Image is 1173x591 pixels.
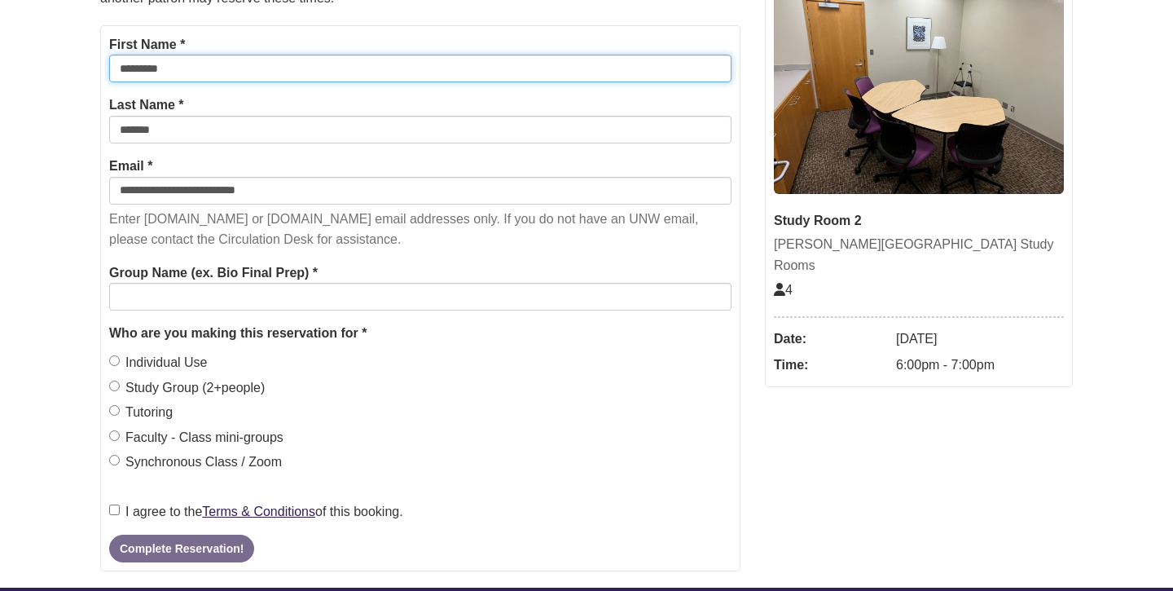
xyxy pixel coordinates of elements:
[109,430,120,441] input: Faculty - Class mini-groups
[109,405,120,416] input: Tutoring
[109,381,120,391] input: Study Group (2+people)
[109,535,254,562] button: Complete Reservation!
[896,352,1064,378] dd: 6:00pm - 7:00pm
[202,505,315,518] a: Terms & Conditions
[109,427,283,448] label: Faculty - Class mini-groups
[109,95,184,116] label: Last Name *
[774,234,1064,276] div: [PERSON_NAME][GEOGRAPHIC_DATA] Study Rooms
[109,34,185,55] label: First Name *
[774,283,793,297] span: The capacity of this space
[109,209,731,250] p: Enter [DOMAIN_NAME] or [DOMAIN_NAME] email addresses only. If you do not have an UNW email, pleas...
[109,455,120,465] input: Synchronous Class / Zoom
[109,323,731,344] legend: Who are you making this reservation for *
[109,377,265,399] label: Study Group (2+people)
[109,402,173,423] label: Tutoring
[109,355,120,366] input: Individual Use
[109,262,318,284] label: Group Name (ex. Bio Final Prep) *
[109,352,208,373] label: Individual Use
[109,452,282,473] label: Synchronous Class / Zoom
[896,326,1064,352] dd: [DATE]
[774,326,888,352] dt: Date:
[109,501,403,523] label: I agree to the of this booking.
[774,352,888,378] dt: Time:
[109,505,120,515] input: I agree to theTerms & Conditionsof this booking.
[774,210,1064,232] div: Study Room 2
[109,156,152,177] label: Email *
